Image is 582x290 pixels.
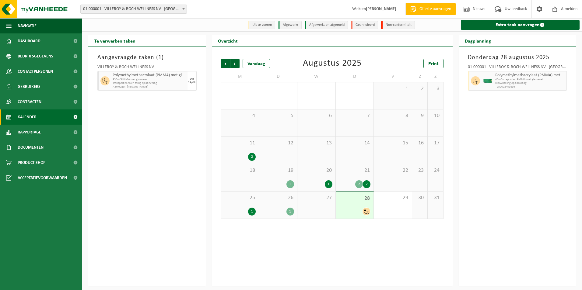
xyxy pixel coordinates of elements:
[428,71,443,82] td: Z
[221,59,230,68] span: Vorige
[303,59,362,68] div: Augustus 2025
[212,35,244,47] h2: Overzicht
[286,208,294,216] div: 1
[415,85,424,92] span: 2
[366,7,396,11] strong: [PERSON_NAME]
[224,195,256,201] span: 25
[431,195,440,201] span: 31
[495,73,565,78] span: Polymethylmethacrylaat (PMMA) met glasvezel
[113,73,186,78] span: Polymethylmethacrylaat (PMMA) met glasvezel
[377,140,409,147] span: 15
[230,59,240,68] span: Volgende
[88,35,142,47] h2: Te verwerken taken
[431,85,440,92] span: 3
[259,71,297,82] td: D
[305,21,348,29] li: Afgewerkt en afgemeld
[262,112,294,119] span: 5
[339,195,371,202] span: 28
[431,167,440,174] span: 24
[415,167,424,174] span: 23
[224,140,256,147] span: 11
[495,78,565,81] span: 40m³ scrapbaden PMMA met glasvezel
[18,125,41,140] span: Rapportage
[412,71,428,82] td: Z
[339,112,371,119] span: 7
[423,59,444,68] a: Print
[405,3,456,15] a: Offerte aanvragen
[495,85,565,89] span: T250002499895
[377,195,409,201] span: 29
[18,49,53,64] span: Bedrijfsgegevens
[18,33,40,49] span: Dashboard
[418,6,453,12] span: Offerte aanvragen
[377,167,409,174] span: 22
[336,71,374,82] td: D
[262,195,294,201] span: 26
[97,65,197,71] div: VILLEROY & BOCH WELLNESS NV
[355,180,363,188] div: 2
[224,112,256,119] span: 4
[248,153,256,161] div: 2
[431,112,440,119] span: 10
[97,53,197,62] h3: Aangevraagde taken ( )
[461,20,580,30] a: Extra taak aanvragen
[415,112,424,119] span: 9
[300,112,332,119] span: 6
[278,21,302,29] li: Afgewerkt
[113,85,186,89] span: Aanvrager: [PERSON_NAME]
[81,5,187,13] span: 01-000001 - VILLEROY & BOCH WELLNESS NV - ROESELARE
[377,85,409,92] span: 1
[80,5,187,14] span: 01-000001 - VILLEROY & BOCH WELLNESS NV - ROESELARE
[18,170,67,185] span: Acceptatievoorwaarden
[325,180,332,188] div: 1
[190,78,194,81] div: VR
[495,81,565,85] span: Omwisseling op aanvraag
[468,65,567,71] div: 01-000001 - VILLEROY & BOCH WELLNESS NV - [GEOGRAPHIC_DATA]
[262,167,294,174] span: 19
[297,71,336,82] td: W
[428,61,439,66] span: Print
[459,35,497,47] h2: Dagplanning
[18,94,41,109] span: Contracten
[286,180,294,188] div: 1
[415,195,424,201] span: 30
[221,71,259,82] td: M
[300,195,332,201] span: 27
[351,21,378,29] li: Geannuleerd
[18,18,37,33] span: Navigatie
[113,78,186,81] span: P30m³ PMMA met glasvezel
[483,79,492,83] img: HK-XC-40-GN-00
[158,54,162,60] span: 1
[18,79,40,94] span: Gebruikers
[415,140,424,147] span: 16
[18,140,44,155] span: Documenten
[224,167,256,174] span: 18
[468,53,567,62] h3: Donderdag 28 augustus 2025
[248,21,275,29] li: Uit te voeren
[18,109,37,125] span: Kalender
[248,208,256,216] div: 1
[381,21,415,29] li: Non-conformiteit
[113,81,186,85] span: Transport heen en terug op aanvraag
[18,155,45,170] span: Product Shop
[431,140,440,147] span: 17
[243,59,270,68] div: Vandaag
[18,64,53,79] span: Contactpersonen
[339,167,371,174] span: 21
[262,140,294,147] span: 12
[300,167,332,174] span: 20
[363,180,370,188] div: 2
[377,112,409,119] span: 8
[374,71,412,82] td: V
[188,81,195,84] div: 29/08
[300,140,332,147] span: 13
[339,140,371,147] span: 14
